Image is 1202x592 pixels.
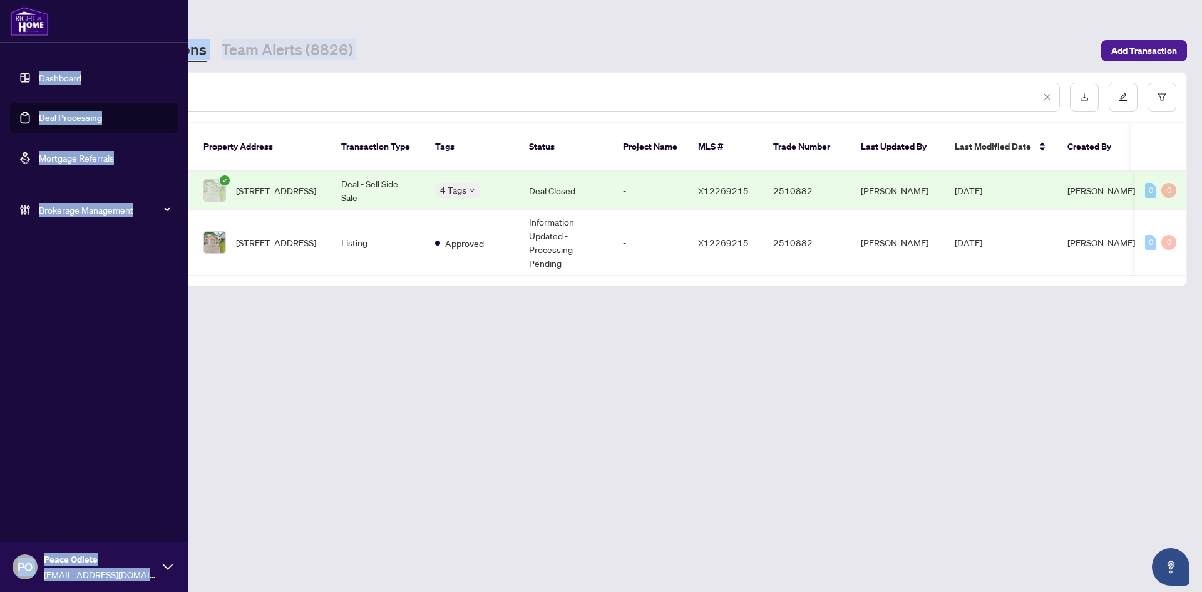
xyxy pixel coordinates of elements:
span: edit [1119,93,1128,101]
span: check-circle [220,175,230,185]
img: thumbnail-img [204,180,225,201]
div: 0 [1145,183,1156,198]
td: [PERSON_NAME] [851,210,945,276]
span: X12269215 [698,185,749,196]
button: filter [1148,83,1176,112]
th: Last Modified Date [945,123,1057,172]
span: [PERSON_NAME] [1067,185,1135,196]
td: 2510882 [763,210,851,276]
a: Team Alerts (8826) [222,39,353,62]
div: 0 [1161,235,1176,250]
td: [PERSON_NAME] [851,172,945,210]
span: PO [18,558,33,576]
td: Deal - Sell Side Sale [331,172,425,210]
span: close [1043,93,1052,101]
span: download [1080,93,1089,101]
span: Add Transaction [1111,41,1177,61]
th: MLS # [688,123,763,172]
span: 4 Tags [440,183,466,197]
td: - [613,172,688,210]
span: Last Modified Date [955,140,1031,153]
img: thumbnail-img [204,232,225,253]
a: Dashboard [39,72,81,83]
span: Peace Odiete [44,553,157,566]
th: Trade Number [763,123,851,172]
th: Created By [1057,123,1133,172]
span: [EMAIL_ADDRESS][DOMAIN_NAME] [44,568,157,581]
th: Project Name [613,123,688,172]
button: edit [1109,83,1138,112]
th: Last Updated By [851,123,945,172]
th: Status [519,123,613,172]
a: Deal Processing [39,112,102,123]
span: [DATE] [955,237,982,248]
img: logo [10,6,49,36]
td: Listing [331,210,425,276]
span: down [469,187,475,194]
td: Deal Closed [519,172,613,210]
span: Brokerage Management [39,203,169,217]
button: Open asap [1152,548,1189,586]
th: Transaction Type [331,123,425,172]
span: X12269215 [698,237,749,248]
div: 0 [1145,235,1156,250]
button: download [1070,83,1099,112]
span: [STREET_ADDRESS] [236,236,316,249]
div: 0 [1161,183,1176,198]
span: filter [1158,93,1166,101]
th: Tags [425,123,519,172]
td: 2510882 [763,172,851,210]
span: [PERSON_NAME] [1067,237,1135,248]
td: Information Updated - Processing Pending [519,210,613,276]
span: [DATE] [955,185,982,196]
td: - [613,210,688,276]
span: [STREET_ADDRESS] [236,184,316,197]
a: Mortgage Referrals [39,152,114,164]
span: Approved [445,236,484,250]
th: Property Address [193,123,331,172]
button: Add Transaction [1101,40,1187,61]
